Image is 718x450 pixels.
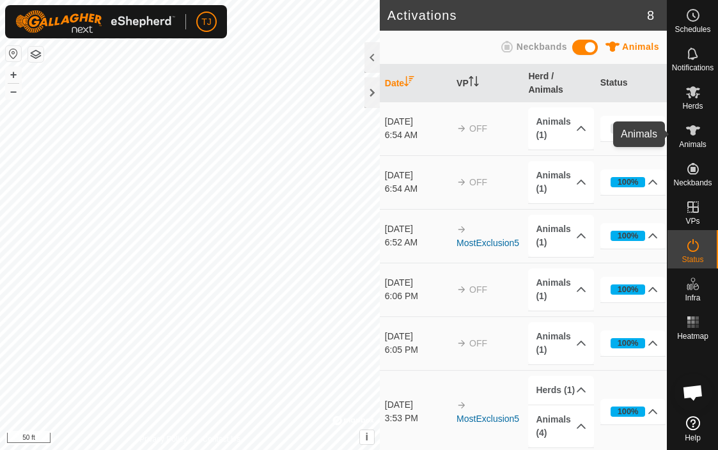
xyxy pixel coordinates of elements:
div: 100% [618,283,639,295]
h2: Activations [387,8,647,23]
div: [DATE] [385,398,451,412]
div: 6:06 PM [385,290,451,303]
p-accordion-header: Animals (1) [528,215,594,257]
div: [DATE] [385,115,451,128]
a: MostExclusion5 [457,414,519,424]
span: Heatmap [677,332,708,340]
p-accordion-header: Herds (1) [528,376,594,405]
div: 100% [611,284,646,295]
p-accordion-header: 100% [600,330,666,356]
div: 3:53 PM [385,412,451,425]
p-accordion-header: Animals (1) [528,322,594,364]
p-accordion-header: Animals (4) [528,405,594,447]
div: 100% [611,177,646,187]
p-accordion-header: 100% [600,169,666,195]
button: Reset Map [6,46,21,61]
span: Animals [622,42,659,52]
div: 6:54 AM [385,182,451,196]
span: OFF [469,284,487,295]
div: 0% [611,123,646,134]
button: Map Layers [28,47,43,62]
a: Privacy Policy [139,433,187,445]
p-sorticon: Activate to sort [404,78,414,88]
a: Help [667,411,718,447]
span: OFF [469,338,487,348]
p-accordion-header: Animals (1) [528,107,594,150]
div: Open chat [674,373,712,412]
p-accordion-header: Animals (1) [528,268,594,311]
img: arrow [457,123,467,134]
span: Herds [682,102,703,110]
th: Status [595,65,667,102]
th: Herd / Animals [523,65,595,102]
div: 6:52 AM [385,236,451,249]
th: VP [451,65,523,102]
span: Help [685,434,701,442]
div: 100% [618,405,639,417]
div: 6:05 PM [385,343,451,357]
img: Gallagher Logo [15,10,175,33]
span: Notifications [672,64,714,72]
button: i [360,430,374,444]
span: TJ [201,15,212,29]
span: Schedules [675,26,710,33]
p-accordion-header: 100% [600,399,666,424]
button: – [6,84,21,99]
div: 100% [618,176,639,188]
div: 100% [611,338,646,348]
div: 100% [611,407,646,417]
p-accordion-header: 100% [600,223,666,249]
span: Infra [685,294,700,302]
img: arrow [457,224,467,235]
div: 100% [618,229,639,242]
div: [DATE] [385,169,451,182]
p-accordion-header: Animals (1) [528,161,594,203]
span: OFF [469,177,487,187]
a: MostExclusion5 [457,238,519,248]
span: Animals [679,141,706,148]
span: Status [682,256,703,263]
div: [DATE] [385,222,451,236]
p-sorticon: Activate to sort [469,78,479,88]
span: OFF [469,123,487,134]
span: 8 [647,6,654,25]
th: Date [380,65,451,102]
div: 100% [611,231,646,241]
img: arrow [457,338,467,348]
div: [DATE] [385,330,451,343]
img: arrow [457,177,467,187]
a: Contact Us [203,433,240,445]
span: VPs [685,217,699,225]
div: [DATE] [385,276,451,290]
div: 100% [618,337,639,349]
div: 6:54 AM [385,128,451,142]
p-accordion-header: 0% [600,116,666,141]
button: + [6,67,21,82]
img: arrow [457,284,467,295]
img: arrow [457,400,467,410]
span: Neckbands [517,42,567,52]
span: Neckbands [673,179,712,187]
span: i [366,431,368,442]
p-accordion-header: 100% [600,277,666,302]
